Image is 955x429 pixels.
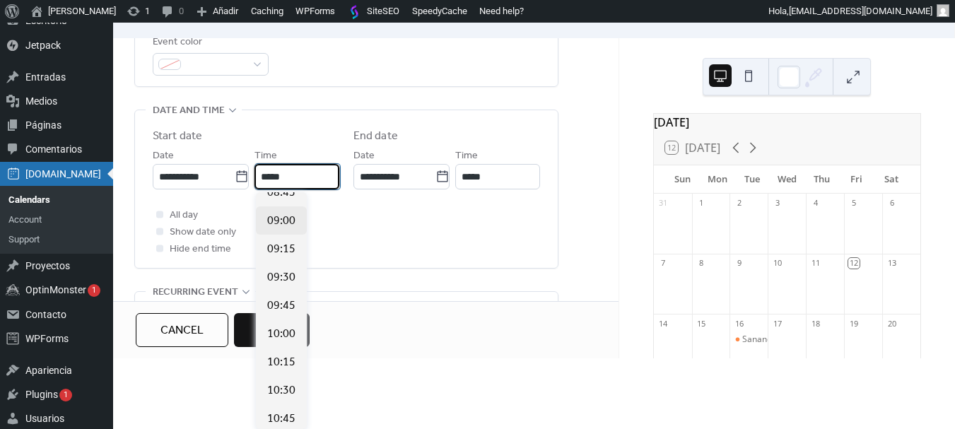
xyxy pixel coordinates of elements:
[160,322,204,339] span: Cancel
[886,318,897,329] div: 20
[654,114,920,131] div: [DATE]
[353,148,375,165] span: Date
[267,298,295,315] span: 09:45
[742,334,942,346] div: Sanando y Celebrando Nuestra Historia Migratoria
[92,286,96,295] span: 1
[848,258,859,269] div: 12
[346,6,399,16] span: SiteSEO
[772,198,783,208] div: 3
[772,318,783,329] div: 17
[254,148,277,165] span: Time
[730,334,768,346] div: Sanando y Celebrando Nuestra Historia Migratoria
[658,258,669,269] div: 7
[886,258,897,269] div: 13
[267,184,295,201] span: 08:45
[267,269,295,286] span: 09:30
[153,6,204,23] span: My Events
[810,198,821,208] div: 4
[696,318,707,329] div: 15
[734,198,744,208] div: 2
[700,165,734,194] div: Mon
[170,207,198,224] span: All day
[170,224,236,241] span: Show date only
[657,6,686,23] span: Install
[136,313,228,347] button: Cancel
[585,6,611,23] span: Form
[455,148,478,165] span: Time
[848,318,859,329] div: 19
[339,6,370,23] span: Views
[848,198,859,208] div: 5
[874,165,909,194] div: Sat
[153,34,266,51] div: Event color
[267,354,295,371] span: 10:15
[734,318,744,329] div: 16
[346,5,363,19] img: SiteSEO Logo
[772,258,783,269] div: 10
[696,198,707,208] div: 1
[665,165,700,194] div: Sun
[658,318,669,329] div: 14
[696,258,707,269] div: 8
[153,148,174,165] span: Date
[170,241,231,258] span: Hide end time
[267,411,295,428] span: 10:45
[810,258,821,269] div: 11
[658,198,669,208] div: 31
[153,284,238,301] span: Recurring event
[416,6,451,23] span: Design
[839,165,874,194] div: Fri
[789,6,932,16] span: [EMAIL_ADDRESS][DOMAIN_NAME]
[810,318,821,329] div: 18
[497,6,539,23] span: Settings
[770,165,804,194] div: Wed
[64,390,68,399] span: 1
[267,382,295,399] span: 10:30
[234,313,310,347] button: Save
[250,6,293,23] span: Connect
[804,165,839,194] div: Thu
[734,165,769,194] div: Tue
[267,326,295,343] span: 10:00
[267,241,295,258] span: 09:15
[734,258,744,269] div: 9
[267,213,295,230] span: 09:00
[153,128,202,145] div: Start date
[886,198,897,208] div: 6
[153,102,225,119] span: Date and time
[353,128,398,145] div: End date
